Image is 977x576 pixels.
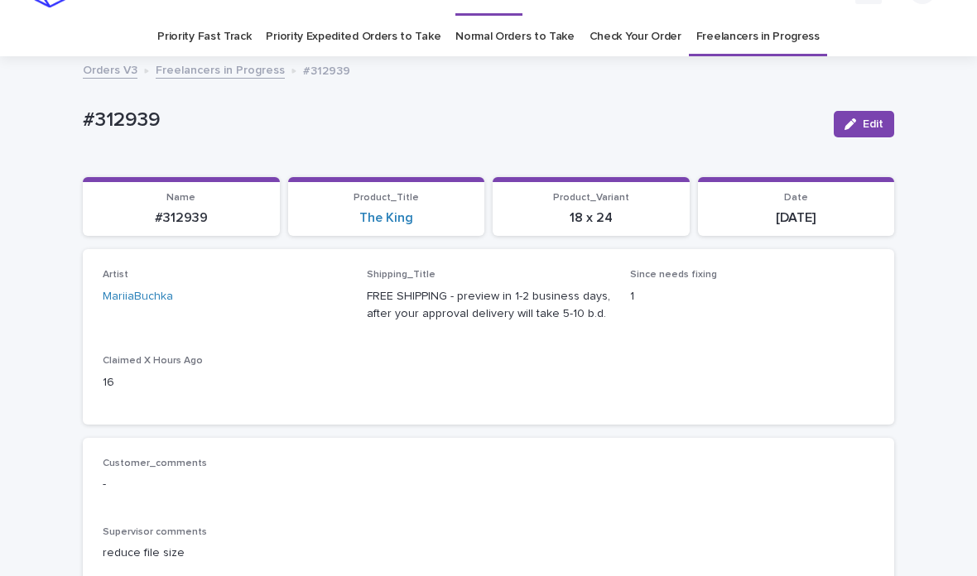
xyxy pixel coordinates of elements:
[367,270,436,280] span: Shipping_Title
[103,270,128,280] span: Artist
[553,193,629,203] span: Product_Variant
[455,17,575,56] a: Normal Orders to Take
[103,545,874,562] p: reduce file size
[303,60,350,79] p: #312939
[103,356,203,366] span: Claimed X Hours Ago
[83,108,821,132] p: #312939
[630,288,874,305] p: 1
[166,193,195,203] span: Name
[93,210,270,226] p: #312939
[83,60,137,79] a: Orders V3
[590,17,681,56] a: Check Your Order
[103,476,874,493] p: -
[863,118,883,130] span: Edit
[834,111,894,137] button: Edit
[103,288,173,305] a: MariiaBuchka
[157,17,251,56] a: Priority Fast Track
[103,374,347,391] p: 16
[266,17,440,56] a: Priority Expedited Orders to Take
[503,210,680,226] p: 18 x 24
[354,193,419,203] span: Product_Title
[630,270,717,280] span: Since needs fixing
[784,193,808,203] span: Date
[156,60,285,79] a: Freelancers in Progress
[103,458,207,468] span: Customer_comments
[696,17,820,56] a: Freelancers in Progress
[708,210,885,226] p: [DATE]
[103,527,207,537] span: Supervisor comments
[359,210,413,226] a: The King
[367,288,611,323] p: FREE SHIPPING - preview in 1-2 business days, after your approval delivery will take 5-10 b.d.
